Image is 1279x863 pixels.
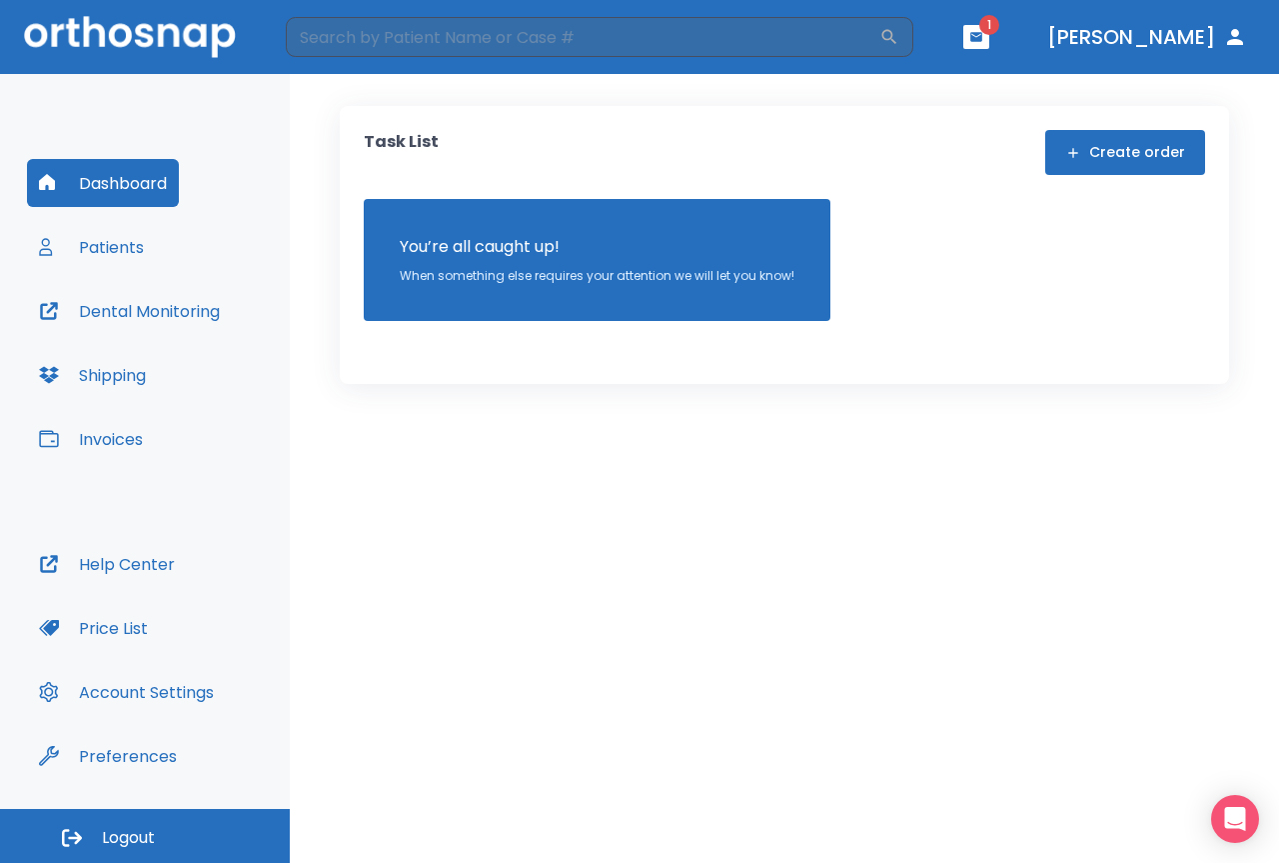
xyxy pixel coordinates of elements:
[1039,19,1255,55] button: [PERSON_NAME]
[364,130,439,175] p: Task List
[979,15,999,35] span: 1
[1211,795,1259,843] div: Open Intercom Messenger
[27,287,232,335] button: Dental Monitoring
[27,540,187,588] button: Help Center
[102,827,155,849] span: Logout
[1045,130,1205,175] button: Create order
[400,235,794,259] p: You’re all caught up!
[27,223,156,271] button: Patients
[27,351,158,399] button: Shipping
[286,17,879,57] input: Search by Patient Name or Case #
[27,604,160,652] button: Price List
[27,415,155,463] button: Invoices
[27,159,179,207] button: Dashboard
[400,267,794,285] p: When something else requires your attention we will let you know!
[27,732,189,780] button: Preferences
[24,16,236,57] img: Orthosnap
[27,668,226,716] button: Account Settings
